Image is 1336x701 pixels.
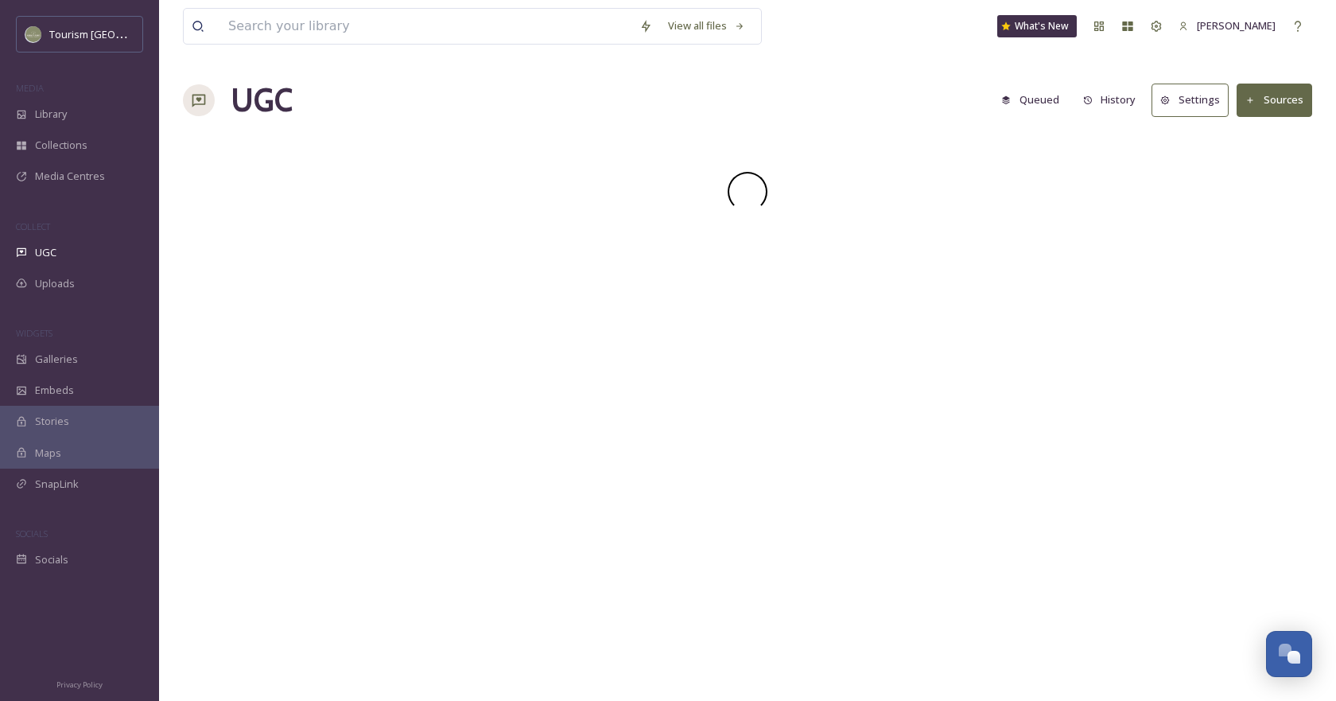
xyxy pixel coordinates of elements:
[35,446,61,461] span: Maps
[1152,84,1229,116] button: Settings
[660,10,753,41] a: View all files
[16,82,44,94] span: MEDIA
[993,84,1067,115] button: Queued
[1075,84,1144,115] button: History
[35,245,56,260] span: UGC
[1237,84,1312,116] button: Sources
[35,276,75,291] span: Uploads
[1266,631,1312,677] button: Open Chat
[220,9,631,44] input: Search your library
[16,528,48,539] span: SOCIALS
[997,15,1077,37] a: What's New
[35,107,67,122] span: Library
[993,84,1075,115] a: Queued
[16,220,50,232] span: COLLECT
[49,26,192,41] span: Tourism [GEOGRAPHIC_DATA]
[56,680,103,690] span: Privacy Policy
[35,352,78,367] span: Galleries
[35,383,74,398] span: Embeds
[35,414,69,429] span: Stories
[56,674,103,693] a: Privacy Policy
[25,26,41,42] img: Abbotsford_Snapsea.png
[1197,18,1276,33] span: [PERSON_NAME]
[1075,84,1152,115] a: History
[231,76,293,124] a: UGC
[1171,10,1284,41] a: [PERSON_NAME]
[35,477,79,492] span: SnapLink
[35,552,68,567] span: Socials
[1152,84,1237,116] a: Settings
[35,169,105,184] span: Media Centres
[16,327,52,339] span: WIDGETS
[35,138,87,153] span: Collections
